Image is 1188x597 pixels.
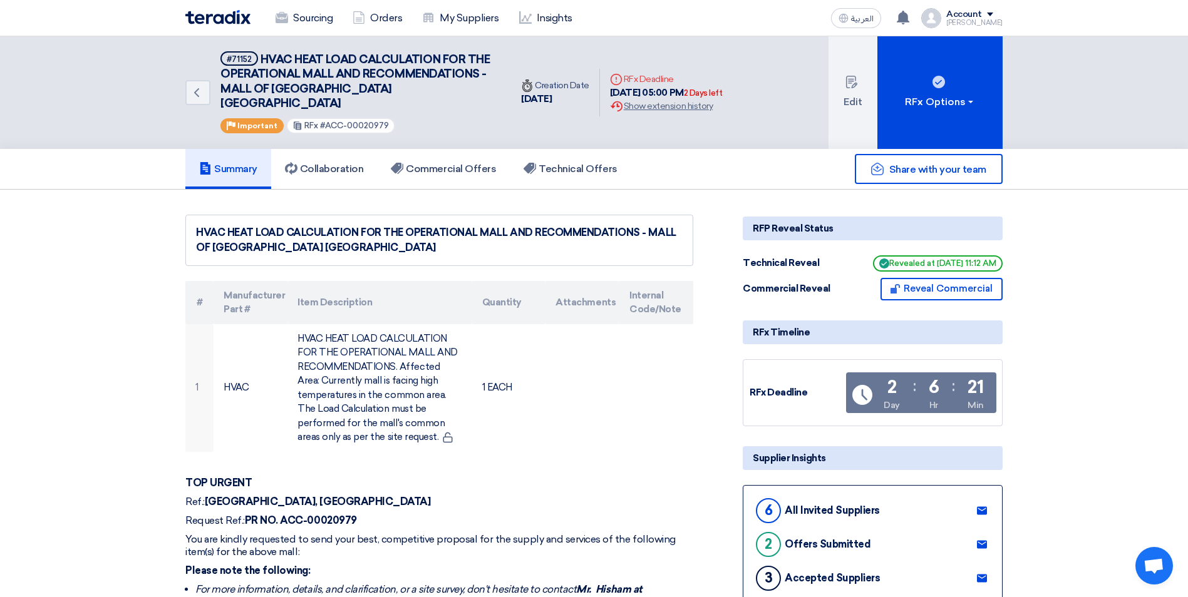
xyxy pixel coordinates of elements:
div: [DATE] [521,92,589,106]
div: Technical Reveal [743,256,837,270]
div: RFx Deadline [610,73,723,86]
div: Min [968,399,984,412]
strong: TOP URGENT [185,477,252,489]
div: #71152 [227,55,252,63]
div: Hr [929,399,938,412]
div: 3 [756,566,781,591]
p: Request Ref.: [185,514,693,527]
strong: [GEOGRAPHIC_DATA], [GEOGRAPHIC_DATA] [205,496,431,508]
div: 21 [968,379,983,396]
th: # [185,281,214,324]
img: Teradix logo [185,10,251,24]
span: Revealed at [DATE] 11:12 AM [873,255,1003,272]
strong: Please note the following: [185,564,311,576]
div: : [913,375,916,397]
button: RFx Options [877,36,1003,149]
button: Edit [829,36,877,149]
div: 2 [756,532,781,557]
td: HVAC [214,324,287,452]
h5: Technical Offers [524,163,617,175]
td: 1 EACH [472,324,546,452]
div: 6 [756,498,781,523]
div: All Invited Suppliers [785,504,880,516]
div: 6 [929,379,939,396]
div: Account [946,9,982,20]
th: Manufacturer Part # [214,281,287,324]
div: Day [884,399,900,412]
h5: Collaboration [285,163,364,175]
div: RFP Reveal Status [743,217,1003,240]
div: [DATE] 05:00 PM [610,86,723,100]
span: RFx [304,121,318,130]
span: العربية [851,14,874,23]
div: Supplier Insights [743,446,1003,470]
strong: PR NO. ACC-00020979 [245,514,357,526]
a: Summary [185,149,271,189]
div: Creation Date [521,79,589,92]
div: 2 Days left [684,87,723,99]
a: Commercial Offers [377,149,510,189]
p: You are kindly requested to send your best, competitive proposal for the supply and services of t... [185,533,693,558]
h5: HVAC HEAT LOAD CALCULATION FOR THE OPERATIONAL MALL AND RECOMMENDATIONS - MALL OF ARABIA JEDDAH [220,51,496,111]
div: Show extension history [610,99,723,113]
div: RFx Options [905,94,976,110]
th: Quantity [472,281,546,324]
a: Technical Offers [510,149,631,189]
div: RFx Timeline [743,320,1003,344]
div: Commercial Reveal [743,282,837,296]
p: Ref.: [185,496,693,508]
div: Open chat [1135,547,1173,584]
button: العربية [831,8,881,28]
span: #ACC-00020979 [320,121,389,130]
a: Insights [509,4,582,32]
div: Accepted Suppliers [785,572,880,584]
a: My Suppliers [412,4,509,32]
td: 1 [185,324,214,452]
td: HVAC HEAT LOAD CALCULATION FOR THE OPERATIONAL MALL AND RECOMMENDATIONS. Affected Area: Currently... [287,324,472,452]
h5: Commercial Offers [391,163,496,175]
span: HVAC HEAT LOAD CALCULATION FOR THE OPERATIONAL MALL AND RECOMMENDATIONS - MALL OF [GEOGRAPHIC_DAT... [220,53,490,110]
div: [PERSON_NAME] [946,19,1003,26]
span: Share with your team [889,163,986,175]
th: Attachments [545,281,619,324]
th: Item Description [287,281,472,324]
h5: Summary [199,163,257,175]
button: Reveal Commercial [881,278,1003,300]
th: Internal Code/Note [619,281,693,324]
img: profile_test.png [921,8,941,28]
a: Orders [343,4,412,32]
a: Sourcing [266,4,343,32]
div: RFx Deadline [750,385,844,400]
div: Offers Submitted [785,538,870,550]
div: HVAC HEAT LOAD CALCULATION FOR THE OPERATIONAL MALL AND RECOMMENDATIONS - MALL OF [GEOGRAPHIC_DAT... [196,225,683,255]
div: : [952,375,955,397]
span: Important [237,121,277,130]
a: Collaboration [271,149,378,189]
div: 2 [887,379,897,396]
